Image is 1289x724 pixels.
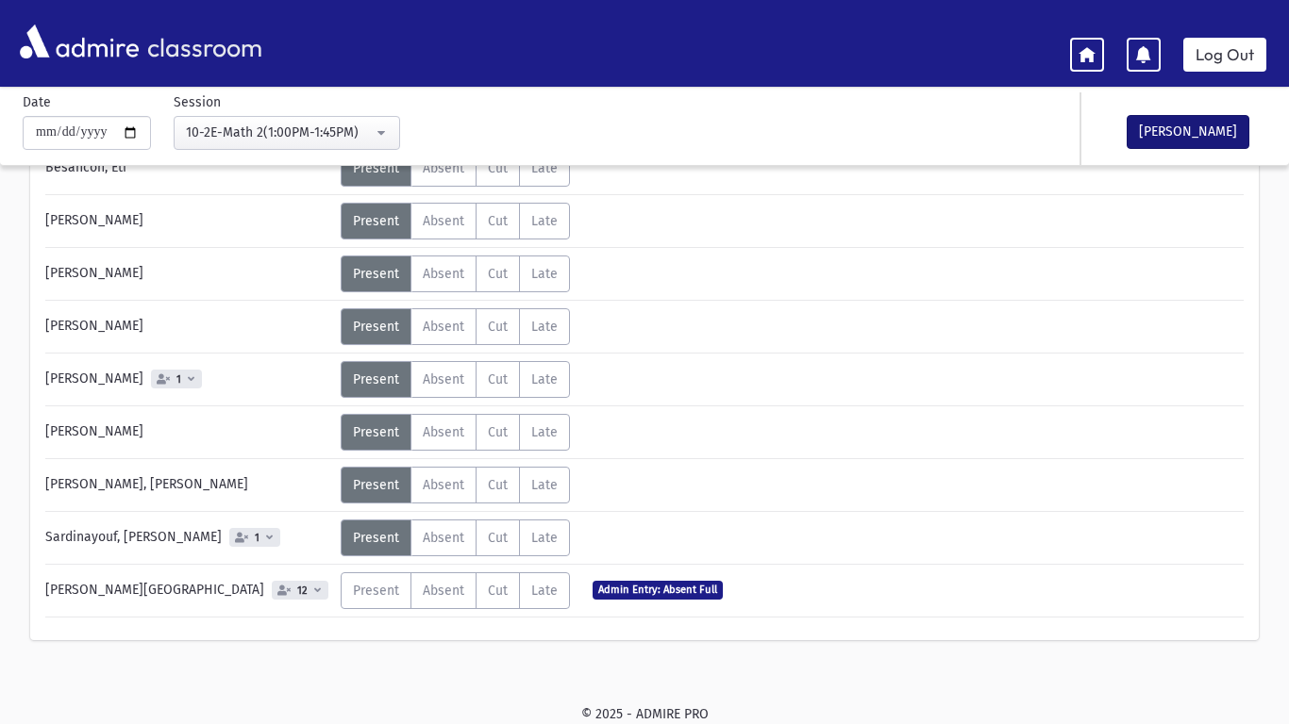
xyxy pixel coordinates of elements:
[488,213,508,229] span: Cut
[353,371,399,387] span: Present
[36,308,341,345] div: [PERSON_NAME]
[488,583,508,599] span: Cut
[36,255,341,292] div: [PERSON_NAME]
[341,255,570,292] div: AttTypes
[423,160,464,176] span: Absent
[30,704,1259,724] div: © 2025 - ADMIRE PRO
[488,319,508,335] span: Cut
[36,150,341,187] div: Besancon, Eti
[488,530,508,546] span: Cut
[531,266,558,282] span: Late
[341,203,570,239] div: AttTypes
[353,213,399,229] span: Present
[15,20,143,63] img: AdmirePro
[488,477,508,493] span: Cut
[341,308,570,345] div: AttTypes
[531,477,558,493] span: Late
[353,319,399,335] span: Present
[1127,115,1249,149] button: [PERSON_NAME]
[36,203,341,239] div: [PERSON_NAME]
[36,519,341,556] div: Sardinayouf, [PERSON_NAME]
[423,583,464,599] span: Absent
[341,572,570,609] div: AttTypes
[36,467,341,503] div: [PERSON_NAME], [PERSON_NAME]
[423,266,464,282] span: Absent
[293,584,311,597] span: 12
[1183,38,1266,72] a: Log Out
[423,530,464,546] span: Absent
[531,213,558,229] span: Late
[488,371,508,387] span: Cut
[174,92,221,112] label: Session
[36,572,341,609] div: [PERSON_NAME][GEOGRAPHIC_DATA]
[593,581,723,599] span: Admin Entry: Absent Full
[488,160,508,176] span: Cut
[173,373,185,386] span: 1
[353,583,399,599] span: Present
[531,160,558,176] span: Late
[186,123,373,142] div: 10-2E-Math 2(1:00PM-1:45PM)
[423,477,464,493] span: Absent
[143,17,262,67] span: classroom
[423,371,464,387] span: Absent
[423,424,464,440] span: Absent
[531,371,558,387] span: Late
[353,266,399,282] span: Present
[423,319,464,335] span: Absent
[423,213,464,229] span: Absent
[36,361,341,398] div: [PERSON_NAME]
[23,92,51,112] label: Date
[488,424,508,440] span: Cut
[174,116,400,150] button: 10-2E-Math 2(1:00PM-1:45PM)
[353,530,399,546] span: Present
[353,424,399,440] span: Present
[341,414,570,451] div: AttTypes
[531,424,558,440] span: Late
[341,150,570,187] div: AttTypes
[531,530,558,546] span: Late
[251,532,263,544] span: 1
[341,361,570,398] div: AttTypes
[531,583,558,599] span: Late
[488,266,508,282] span: Cut
[36,414,341,451] div: [PERSON_NAME]
[353,477,399,493] span: Present
[353,160,399,176] span: Present
[341,519,570,556] div: AttTypes
[341,467,570,503] div: AttTypes
[531,319,558,335] span: Late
